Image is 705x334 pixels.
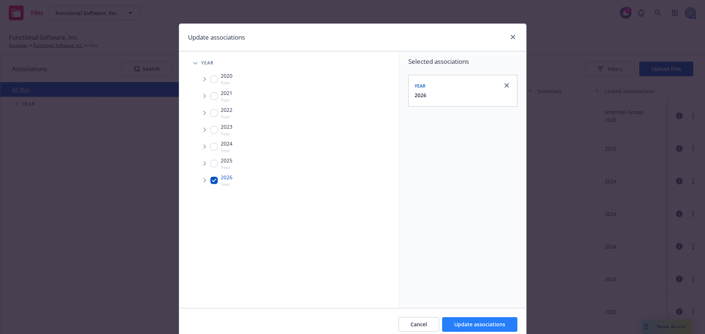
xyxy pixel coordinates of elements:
span: 2021 [221,89,232,97]
button: Update associations [442,317,517,332]
a: close [509,33,517,41]
h1: Update associations [188,33,245,42]
span: 2025 [221,157,232,164]
span: 2026 [221,173,232,181]
span: Year [221,181,232,187]
div: Tree Example [179,56,399,189]
span: Year [221,97,232,103]
span: 2020 [221,72,232,80]
span: 2022 [221,106,232,114]
button: Cancel [398,317,439,332]
span: Year [221,80,232,86]
span: Update associations [454,321,505,328]
span: 2023 [221,123,232,131]
button: 2026 [415,91,426,99]
span: Year [415,83,426,89]
span: Selected associations [408,57,517,66]
a: close [502,81,511,90]
span: 2024 [221,140,232,147]
span: Year [221,131,232,137]
span: Year [201,61,214,65]
span: Year [221,164,232,170]
span: Cancel [411,321,427,328]
span: Year [221,114,232,120]
span: Year [221,147,232,154]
